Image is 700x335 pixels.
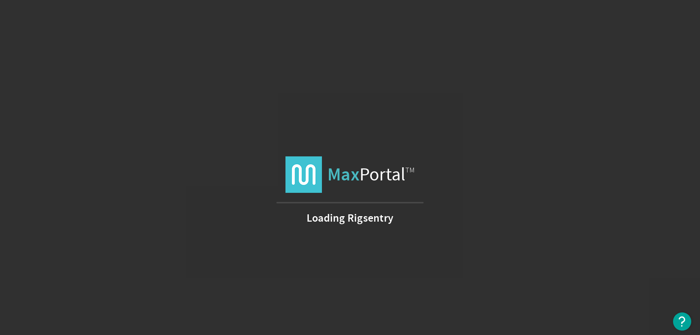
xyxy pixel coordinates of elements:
[327,163,359,186] strong: Max
[307,214,393,222] strong: Loading Rigsentry
[673,312,691,331] button: Open Resource Center
[327,156,415,193] span: Portal
[285,156,322,193] img: logo
[405,165,415,175] span: TM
